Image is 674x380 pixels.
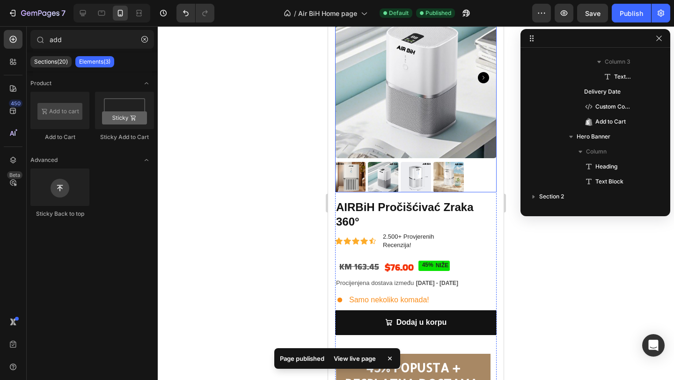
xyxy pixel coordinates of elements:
span: Advanced [30,156,58,164]
span: Air BiH Home page [298,8,357,18]
span: Column [586,147,607,156]
span: Text Block [614,72,631,81]
span: Delivery Date [584,87,621,96]
div: Sticky Add to Cart [95,133,154,141]
div: Beta [7,171,22,179]
input: Search Sections & Elements [30,30,154,49]
span: Section 2 [539,192,564,201]
div: Publish [620,8,643,18]
p: Elements(3) [79,58,110,66]
span: Product [30,79,51,88]
span: Hero Banner [577,132,610,141]
span: Add to Cart [595,117,626,126]
span: Custom Code [595,102,631,111]
span: Column 3 [605,57,630,66]
p: Page published [280,354,324,363]
p: 7 [61,7,66,19]
p: Sections(20) [34,58,68,66]
div: Undo/Redo [176,4,214,22]
span: Toggle open [139,76,154,91]
button: 7 [4,4,70,22]
button: Save [577,4,608,22]
span: Toggle open [139,153,154,168]
span: Text Block [595,177,623,186]
span: Save [585,9,601,17]
span: Default [389,9,409,17]
span: Published [425,9,451,17]
span: / [294,8,296,18]
div: View live page [328,352,381,365]
div: Add to Cart [30,133,89,141]
div: Open Intercom Messenger [642,334,665,357]
strong: 45% POPUSTA + BESPLATNA DOSTAVA [17,333,150,365]
iframe: Design area [328,26,504,380]
div: Sticky Back to top [30,210,89,218]
button: Publish [612,4,651,22]
span: Heading [595,162,617,171]
div: 450 [9,100,22,107]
